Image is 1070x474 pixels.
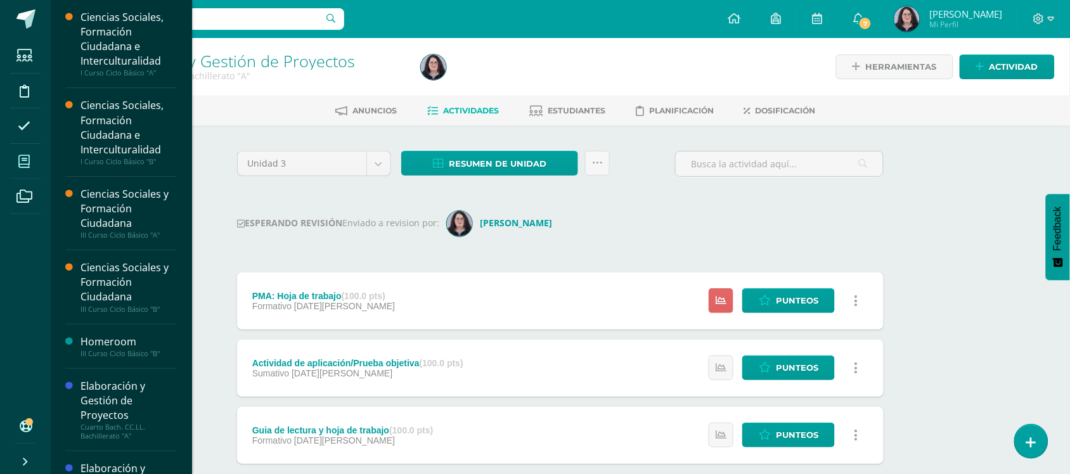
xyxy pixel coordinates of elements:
[252,358,463,368] div: Actividad de aplicación/Prueba objetiva
[447,211,472,236] img: 00ef341aec033df1d66aa10b3fa24e4c.png
[294,301,395,311] span: [DATE][PERSON_NAME]
[420,358,463,368] strong: (100.0 pts)
[989,55,1038,79] span: Actividad
[81,379,177,423] div: Elaboración y Gestión de Proyectos
[247,151,357,176] span: Unidad 3
[676,151,883,176] input: Busca la actividad aquí...
[548,106,605,115] span: Estudiantes
[742,423,835,447] a: Punteos
[81,305,177,314] div: III Curso Ciclo Básico "B"
[99,70,406,82] div: Cuarto Bach. CC.LL. Bachillerato 'A'
[742,355,835,380] a: Punteos
[776,289,818,312] span: Punteos
[836,54,953,79] a: Herramientas
[529,101,605,121] a: Estudiantes
[81,423,177,440] div: Cuarto Bach. CC.LL. Bachillerato "A"
[81,157,177,166] div: I Curso Ciclo Básico "B"
[252,425,434,435] div: Guia de lectura y hoja de trabajo
[389,425,433,435] strong: (100.0 pts)
[81,231,177,240] div: III Curso Ciclo Básico "A"
[81,68,177,77] div: I Curso Ciclo Básico "A"
[292,368,392,378] span: [DATE][PERSON_NAME]
[447,217,557,229] a: [PERSON_NAME]
[99,52,406,70] h1: Elaboración y Gestión de Proyectos
[342,291,385,301] strong: (100.0 pts)
[81,10,177,68] div: Ciencias Sociales, Formación Ciudadana e Interculturalidad
[929,8,1002,20] span: [PERSON_NAME]
[81,187,177,231] div: Ciencias Sociales y Formación Ciudadana
[894,6,920,32] img: 9eb427f72663ba4e29b696e26fca357c.png
[744,101,816,121] a: Dosificación
[81,349,177,358] div: III Curso Ciclo Básico "B"
[81,10,177,77] a: Ciencias Sociales, Formación Ciudadana e InterculturalidadI Curso Ciclo Básico "A"
[443,106,499,115] span: Actividades
[929,19,1002,30] span: Mi Perfil
[238,151,390,176] a: Unidad 3
[81,187,177,240] a: Ciencias Sociales y Formación CiudadanaIII Curso Ciclo Básico "A"
[449,152,546,176] span: Resumen de unidad
[776,423,818,447] span: Punteos
[756,106,816,115] span: Dosificación
[335,101,397,121] a: Anuncios
[352,106,397,115] span: Anuncios
[99,50,355,72] a: Elaboración y Gestión de Proyectos
[1052,207,1064,251] span: Feedback
[59,8,344,30] input: Busca un usuario...
[81,335,177,358] a: HomeroomIII Curso Ciclo Básico "B"
[81,98,177,165] a: Ciencias Sociales, Formación Ciudadana e InterculturalidadI Curso Ciclo Básico "B"
[1046,194,1070,280] button: Feedback - Mostrar encuesta
[81,335,177,349] div: Homeroom
[427,101,499,121] a: Actividades
[342,217,439,229] span: Enviado a revision por:
[294,435,395,445] span: [DATE][PERSON_NAME]
[742,288,835,313] a: Punteos
[81,260,177,313] a: Ciencias Sociales y Formación CiudadanaIII Curso Ciclo Básico "B"
[401,151,578,176] a: Resumen de unidad
[636,101,714,121] a: Planificación
[858,16,872,30] span: 7
[252,435,292,445] span: Formativo
[81,379,177,440] a: Elaboración y Gestión de ProyectosCuarto Bach. CC.LL. Bachillerato "A"
[421,54,446,80] img: 9eb427f72663ba4e29b696e26fca357c.png
[237,217,342,229] strong: ESPERANDO REVISIÓN
[866,55,937,79] span: Herramientas
[252,291,395,301] div: PMA: Hoja de trabajo
[480,217,552,229] strong: [PERSON_NAME]
[81,260,177,304] div: Ciencias Sociales y Formación Ciudadana
[252,368,289,378] span: Sumativo
[960,54,1055,79] a: Actividad
[81,98,177,157] div: Ciencias Sociales, Formación Ciudadana e Interculturalidad
[776,356,818,380] span: Punteos
[649,106,714,115] span: Planificación
[252,301,292,311] span: Formativo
